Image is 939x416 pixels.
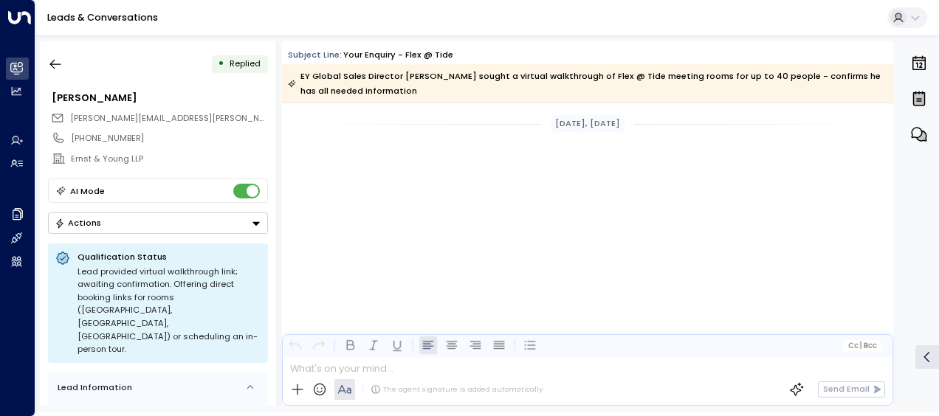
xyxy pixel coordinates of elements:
[848,342,877,350] span: Cc Bcc
[288,49,342,60] span: Subject Line:
[48,212,268,234] button: Actions
[371,384,543,395] div: The agent signature is added automatically
[48,212,268,234] div: Button group with a nested menu
[860,342,862,350] span: |
[343,49,453,61] div: Your enquiry - Flex @ Tide
[53,381,132,394] div: Lead Information
[286,336,304,354] button: Undo
[288,69,886,98] div: EY Global Sales Director [PERSON_NAME] sought a virtual walkthrough of Flex @ Tide meeting rooms ...
[78,251,261,263] p: Qualification Status
[71,153,267,165] div: Ernst & Young LLP
[47,11,158,24] a: Leads & Conversations
[70,184,105,198] div: AI Mode
[52,91,267,105] div: [PERSON_NAME]
[70,112,268,125] span: mauro.pontes@uk.ey.com
[70,112,350,124] span: [PERSON_NAME][EMAIL_ADDRESS][PERSON_NAME][DOMAIN_NAME]
[551,115,625,132] div: [DATE], [DATE]
[71,132,267,145] div: [PHONE_NUMBER]
[78,266,261,356] div: Lead provided virtual walkthrough link; awaiting confirmation. Offering direct booking links for ...
[55,218,101,228] div: Actions
[218,53,224,74] div: •
[310,336,328,354] button: Redo
[843,340,881,351] button: Cc|Bcc
[230,58,261,69] span: Replied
